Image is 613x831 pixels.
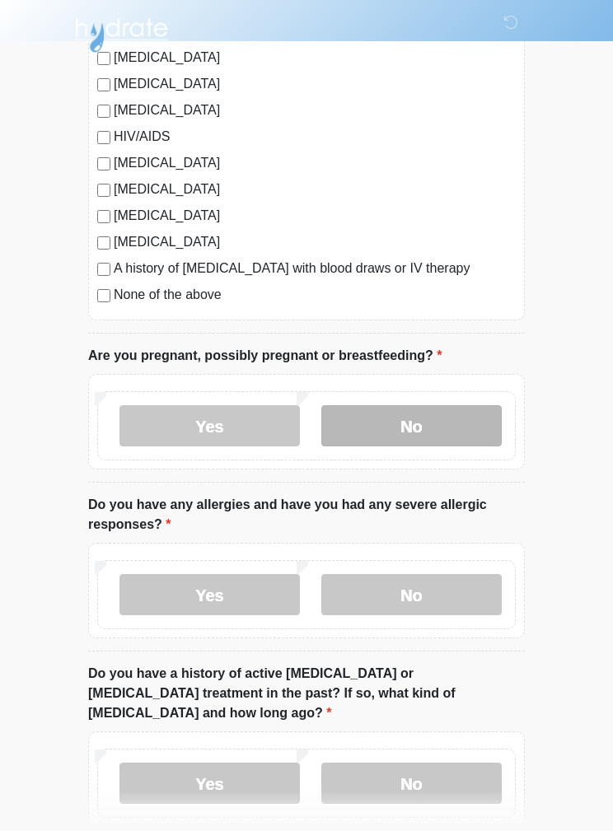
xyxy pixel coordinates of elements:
[88,495,525,535] label: Do you have any allergies and have you had any severe allergic responses?
[114,232,516,252] label: [MEDICAL_DATA]
[114,100,516,120] label: [MEDICAL_DATA]
[114,180,516,199] label: [MEDICAL_DATA]
[97,157,110,170] input: [MEDICAL_DATA]
[114,127,516,147] label: HIV/AIDS
[321,763,502,804] label: No
[114,153,516,173] label: [MEDICAL_DATA]
[97,131,110,144] input: HIV/AIDS
[114,259,516,278] label: A history of [MEDICAL_DATA] with blood draws or IV therapy
[114,206,516,226] label: [MEDICAL_DATA]
[119,574,300,615] label: Yes
[97,263,110,276] input: A history of [MEDICAL_DATA] with blood draws or IV therapy
[119,405,300,446] label: Yes
[88,664,525,723] label: Do you have a history of active [MEDICAL_DATA] or [MEDICAL_DATA] treatment in the past? If so, wh...
[97,289,110,302] input: None of the above
[321,574,502,615] label: No
[97,184,110,197] input: [MEDICAL_DATA]
[97,210,110,223] input: [MEDICAL_DATA]
[321,405,502,446] label: No
[97,78,110,91] input: [MEDICAL_DATA]
[97,105,110,118] input: [MEDICAL_DATA]
[114,74,516,94] label: [MEDICAL_DATA]
[114,285,516,305] label: None of the above
[72,12,171,54] img: Hydrate IV Bar - Flagstaff Logo
[97,236,110,250] input: [MEDICAL_DATA]
[119,763,300,804] label: Yes
[88,346,442,366] label: Are you pregnant, possibly pregnant or breastfeeding?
